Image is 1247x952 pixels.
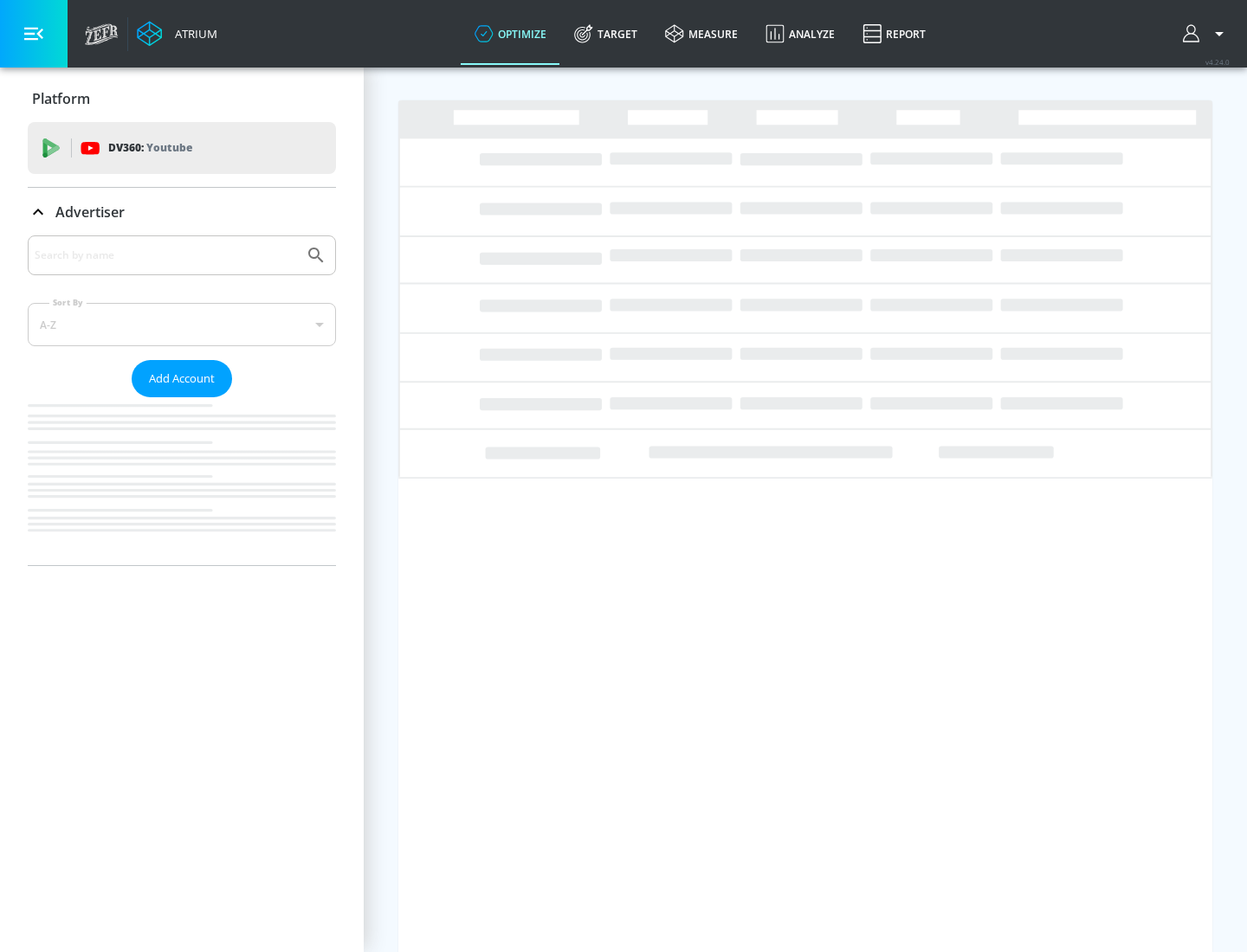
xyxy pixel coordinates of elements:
div: A-Z [28,303,336,346]
div: Advertiser [28,235,336,565]
div: Platform [28,74,336,123]
div: DV360: Youtube [28,122,336,174]
input: Search by name [35,244,297,267]
p: Youtube [146,138,192,157]
a: optimize [461,3,560,65]
a: Analyze [752,3,849,65]
p: Advertiser [55,203,125,222]
div: Atrium [168,26,217,42]
a: Target [560,3,651,65]
a: Atrium [137,21,217,47]
p: Platform [32,89,90,108]
nav: list of Advertiser [28,397,336,565]
span: Add Account [149,369,215,389]
p: DV360: [108,138,192,158]
div: Advertiser [28,188,336,236]
a: Report [849,3,940,65]
label: Sort By [49,297,87,308]
button: Add Account [132,360,232,397]
a: measure [651,3,752,65]
span: v 4.24.0 [1205,57,1230,67]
